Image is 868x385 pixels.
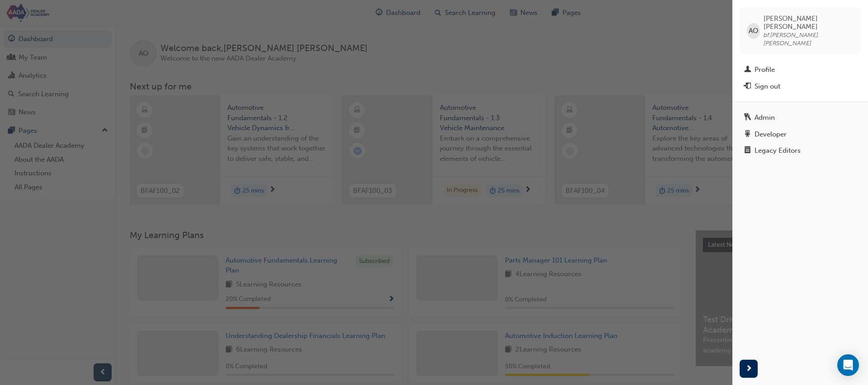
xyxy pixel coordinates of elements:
[744,114,751,122] span: keys-icon
[744,66,751,74] span: man-icon
[744,131,751,139] span: robot-icon
[740,61,861,78] a: Profile
[749,26,758,36] span: AO
[755,146,801,156] div: Legacy Editors
[755,113,775,123] div: Admin
[755,129,787,140] div: Developer
[745,363,752,375] span: next-icon
[740,78,861,95] button: Sign out
[744,83,751,91] span: exit-icon
[764,14,854,31] span: [PERSON_NAME] [PERSON_NAME]
[764,31,820,47] span: bf.[PERSON_NAME].[PERSON_NAME]
[755,81,780,92] div: Sign out
[740,142,861,159] a: Legacy Editors
[740,109,861,126] a: Admin
[740,126,861,143] a: Developer
[744,147,751,155] span: notepad-icon
[837,354,859,376] div: Open Intercom Messenger
[755,65,775,75] div: Profile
